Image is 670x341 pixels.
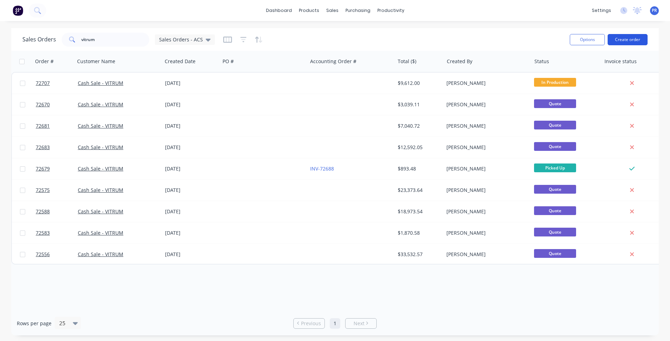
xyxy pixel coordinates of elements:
[446,187,524,194] div: [PERSON_NAME]
[36,115,78,136] a: 72681
[36,187,50,194] span: 72575
[36,122,50,129] span: 72681
[398,101,439,108] div: $3,039.11
[446,251,524,258] div: [PERSON_NAME]
[534,78,576,87] span: In Production
[446,122,524,129] div: [PERSON_NAME]
[36,73,78,94] a: 72707
[17,320,52,327] span: Rows per page
[78,101,123,108] a: Cash Sale - VITRUM
[159,36,203,43] span: Sales Orders - ACS
[290,318,380,329] ul: Pagination
[165,80,217,87] div: [DATE]
[223,58,234,65] div: PO #
[78,208,123,215] a: Cash Sale - VITRUM
[608,34,648,45] button: Create order
[165,251,217,258] div: [DATE]
[446,101,524,108] div: [PERSON_NAME]
[78,122,123,129] a: Cash Sale - VITRUM
[398,251,439,258] div: $33,532.57
[534,206,576,215] span: Quote
[36,229,50,236] span: 72583
[78,144,123,151] a: Cash Sale - VITRUM
[262,5,295,16] a: dashboard
[36,165,50,172] span: 72679
[570,34,605,45] button: Options
[534,121,576,129] span: Quote
[446,80,524,87] div: [PERSON_NAME]
[36,101,50,108] span: 72670
[398,229,439,236] div: $1,870.58
[398,208,439,215] div: $18,973.54
[447,58,472,65] div: Created By
[13,5,23,16] img: Factory
[534,249,576,258] span: Quote
[165,122,217,129] div: [DATE]
[78,187,123,193] a: Cash Sale - VITRUM
[446,208,524,215] div: [PERSON_NAME]
[323,5,342,16] div: sales
[78,165,123,172] a: Cash Sale - VITRUM
[310,58,356,65] div: Accounting Order #
[165,144,217,151] div: [DATE]
[342,5,374,16] div: purchasing
[534,228,576,236] span: Quote
[346,320,376,327] a: Next page
[36,80,50,87] span: 72707
[398,165,439,172] div: $893.48
[398,187,439,194] div: $23,373.64
[398,122,439,129] div: $7,040.72
[301,320,321,327] span: Previous
[36,244,78,265] a: 72556
[36,208,50,215] span: 72588
[398,80,439,87] div: $9,612.00
[36,137,78,158] a: 72683
[36,180,78,201] a: 72575
[165,208,217,215] div: [DATE]
[165,101,217,108] div: [DATE]
[36,158,78,179] a: 72679
[446,229,524,236] div: [PERSON_NAME]
[374,5,408,16] div: productivity
[165,165,217,172] div: [DATE]
[36,94,78,115] a: 72670
[604,58,637,65] div: Invoice status
[35,58,54,65] div: Order #
[36,201,78,222] a: 72588
[294,320,324,327] a: Previous page
[330,318,340,329] a: Page 1 is your current page
[534,99,576,108] span: Quote
[81,33,150,47] input: Search...
[36,222,78,243] a: 72583
[77,58,115,65] div: Customer Name
[534,58,549,65] div: Status
[165,58,196,65] div: Created Date
[534,185,576,194] span: Quote
[354,320,364,327] span: Next
[588,5,615,16] div: settings
[446,165,524,172] div: [PERSON_NAME]
[446,144,524,151] div: [PERSON_NAME]
[22,36,56,43] h1: Sales Orders
[78,251,123,258] a: Cash Sale - VITRUM
[398,58,416,65] div: Total ($)
[652,7,657,14] span: PR
[36,251,50,258] span: 72556
[165,229,217,236] div: [DATE]
[36,144,50,151] span: 72683
[398,144,439,151] div: $12,592.05
[295,5,323,16] div: products
[78,80,123,86] a: Cash Sale - VITRUM
[534,163,576,172] span: Picked Up
[534,142,576,151] span: Quote
[310,165,334,172] a: INV-72688
[78,229,123,236] a: Cash Sale - VITRUM
[165,187,217,194] div: [DATE]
